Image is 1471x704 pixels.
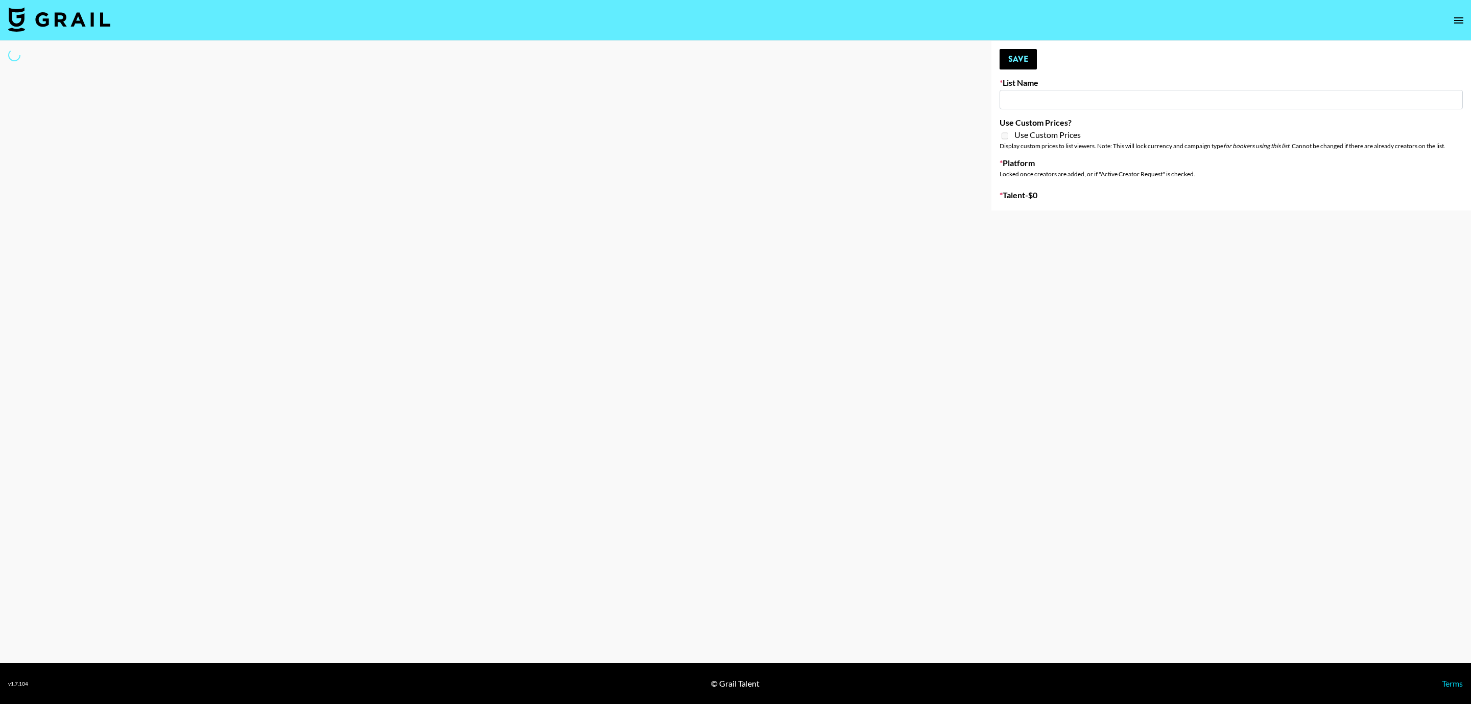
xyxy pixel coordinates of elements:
label: Talent - $ 0 [1000,190,1463,200]
img: Grail Talent [8,7,110,32]
div: Locked once creators are added, or if "Active Creator Request" is checked. [1000,170,1463,178]
div: Display custom prices to list viewers. Note: This will lock currency and campaign type . Cannot b... [1000,142,1463,150]
div: © Grail Talent [711,678,760,689]
span: Use Custom Prices [1014,130,1081,140]
em: for bookers using this list [1223,142,1289,150]
button: open drawer [1449,10,1469,31]
label: List Name [1000,78,1463,88]
a: Terms [1442,678,1463,688]
button: Save [1000,49,1037,69]
label: Platform [1000,158,1463,168]
div: v 1.7.104 [8,680,28,687]
label: Use Custom Prices? [1000,118,1463,128]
